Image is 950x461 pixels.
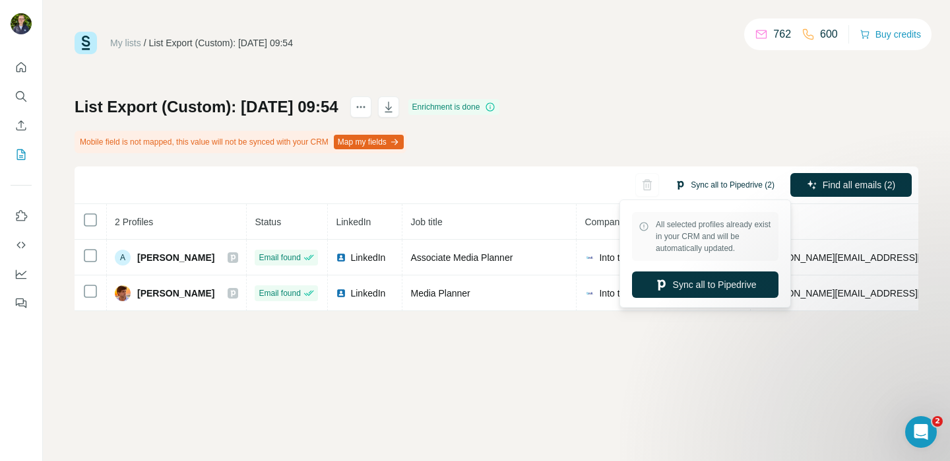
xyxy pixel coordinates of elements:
span: Job title [410,217,442,227]
button: Find all emails (2) [790,173,912,197]
span: 2 Profiles [115,217,153,227]
div: Enrichment is done [408,99,500,115]
span: Email found [259,252,300,264]
span: Find all emails (2) [823,178,895,192]
button: Search [11,85,32,108]
button: Use Surfe on LinkedIn [11,204,32,228]
button: Dashboard [11,262,32,286]
button: actions [350,96,371,118]
span: Status [255,217,281,227]
button: Buy credits [860,25,921,44]
span: Email found [259,287,300,299]
li: / [144,36,146,50]
button: My lists [11,143,32,166]
span: Into the Marketing Media Group [599,287,729,300]
span: Associate Media Planner [410,252,513,263]
div: List Export (Custom): [DATE] 09:54 [149,36,293,50]
span: LinkedIn [350,251,385,264]
button: Enrich CSV [11,114,32,137]
div: A [115,250,131,266]
p: 600 [820,26,838,42]
a: My lists [110,38,141,48]
button: Sync all to Pipedrive [632,271,778,298]
span: 2 [932,416,943,427]
div: Mobile field is not mapped, this value will not be synced with your CRM [75,131,406,153]
span: [PERSON_NAME] [137,287,214,300]
span: Into the Marketing Media Group [599,251,729,264]
h1: List Export (Custom): [DATE] 09:54 [75,96,338,118]
button: Use Surfe API [11,233,32,257]
span: LinkedIn [336,217,371,227]
span: Media Planner [410,288,470,299]
span: [PERSON_NAME] [137,251,214,264]
span: LinkedIn [350,287,385,300]
span: Company [585,217,624,227]
img: LinkedIn logo [336,288,346,299]
button: Feedback [11,291,32,315]
img: company-logo [585,252,595,263]
span: All selected profiles already exist in your CRM and will be automatically updated. [656,219,772,254]
iframe: Intercom live chat [905,416,937,448]
button: Map my fields [334,135,404,149]
img: Avatar [115,285,131,301]
button: Sync all to Pipedrive (2) [666,175,784,195]
p: 762 [773,26,791,42]
img: Avatar [11,13,32,34]
img: LinkedIn logo [336,252,346,263]
img: company-logo [585,288,595,299]
button: Quick start [11,55,32,79]
img: Surfe Logo [75,32,97,54]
